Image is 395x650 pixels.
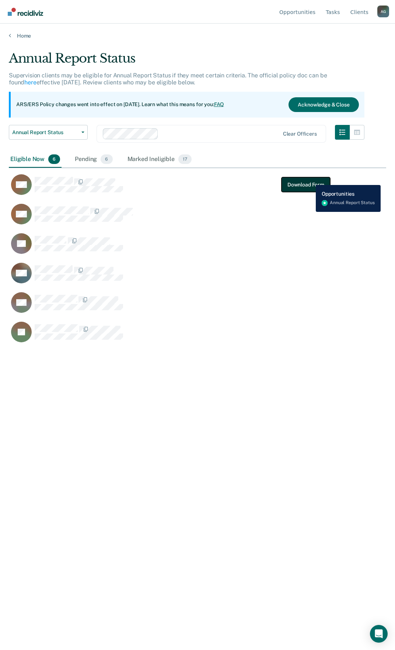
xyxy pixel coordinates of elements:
[377,6,389,17] button: Profile dropdown button
[12,129,78,136] span: Annual Report Status
[9,72,327,86] p: Supervision clients may be eligible for Annual Report Status if they meet certain criteria. The o...
[178,154,192,164] span: 17
[101,154,112,164] span: 6
[9,262,339,292] div: CaseloadOpportunityCell-19716066
[289,97,359,112] button: Acknowledge & Close
[24,79,36,86] a: here
[9,125,88,140] button: Annual Report Status
[8,8,43,16] img: Recidiviz
[377,6,389,17] div: A G
[9,292,339,321] div: CaseloadOpportunityCell-50112980
[73,151,114,168] div: Pending6
[48,154,60,164] span: 6
[126,151,193,168] div: Marked Ineligible17
[9,32,386,39] a: Home
[283,131,317,137] div: Clear officers
[16,101,224,108] p: ARS/ERS Policy changes went into effect on [DATE]. Learn what this means for you:
[214,101,224,107] a: FAQ
[9,321,339,351] div: CaseloadOpportunityCell-50014489
[9,151,62,168] div: Eligible Now6
[9,174,339,203] div: CaseloadOpportunityCell-06919495
[9,51,364,72] div: Annual Report Status
[282,177,330,192] button: Download Form
[282,177,330,192] a: Navigate to form link
[9,203,339,233] div: CaseloadOpportunityCell-02469058
[9,233,339,262] div: CaseloadOpportunityCell-02554073
[370,625,388,643] div: Open Intercom Messenger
